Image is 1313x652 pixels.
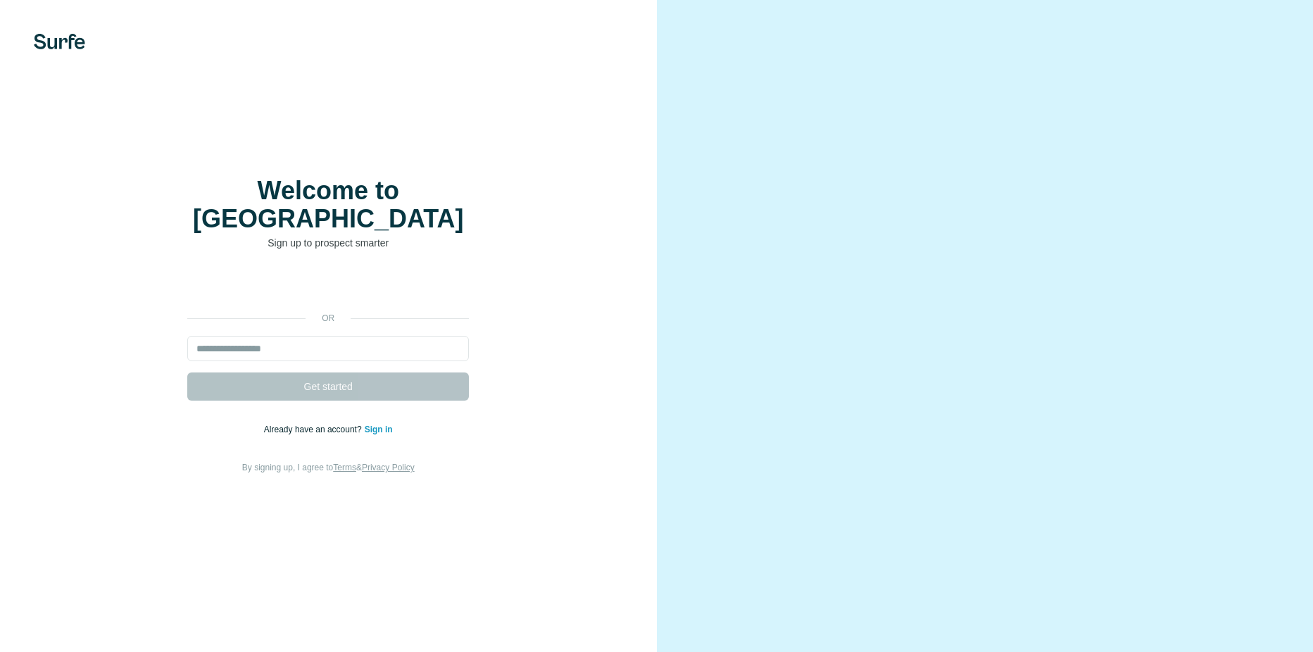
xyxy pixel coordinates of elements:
[365,425,393,434] a: Sign in
[34,34,85,49] img: Surfe's logo
[187,236,469,250] p: Sign up to prospect smarter
[362,463,415,472] a: Privacy Policy
[187,177,469,233] h1: Welcome to [GEOGRAPHIC_DATA]
[1024,14,1299,206] iframe: Boîte de dialogue Se connecter avec Google
[333,463,356,472] a: Terms
[306,312,351,325] p: or
[242,463,415,472] span: By signing up, I agree to &
[180,271,476,302] iframe: Bouton Se connecter avec Google
[264,425,365,434] span: Already have an account?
